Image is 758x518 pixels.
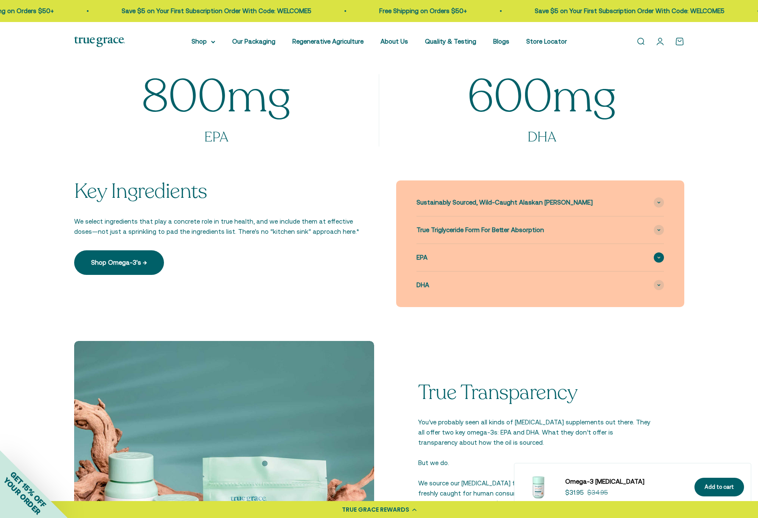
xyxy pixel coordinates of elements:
span: Sustainably Sourced, Wild-Caught Alaskan [PERSON_NAME] [416,197,593,208]
a: Our Packaging [232,38,275,45]
p: We select ingredients that play a concrete role in true health, and we include them at effective ... [74,216,362,237]
impact-text: mg [74,74,359,120]
a: Blogs [493,38,509,45]
summary: Shop [192,36,215,47]
span: True Triglyceride Form For Better Absorption [416,225,544,235]
p: True Transparency [418,382,650,404]
span: YOUR ORDER [2,476,42,516]
span: 800 [142,74,227,120]
summary: EPA [416,244,664,271]
div: Add to cart [705,483,734,492]
img: Omega-3 Fish Oil for Brain, Heart, and Immune Health* Sustainably sourced, wild-caught Alaskan fi... [521,470,555,504]
p: Save $5 on Your First Subscription Order With Code: WELCOME5 [535,6,725,16]
span: GET 15% OFF [8,470,48,509]
summary: Sustainably Sourced, Wild-Caught Alaskan [PERSON_NAME] [416,189,664,216]
a: Store Locator [526,38,567,45]
span: 600 [467,74,552,120]
h3: EPA [74,129,359,147]
span: EPA [416,252,428,263]
p: Save $5 on Your First Subscription Order With Code: WELCOME5 [122,6,311,16]
a: Quality & Testing [425,38,476,45]
summary: DHA [416,271,664,299]
h3: DHA [400,129,684,147]
p: But we do. [418,458,650,468]
compare-at-price: $34.95 [587,488,608,498]
sale-price: $31.95 [565,488,584,498]
a: About Us [380,38,408,45]
p: You’ve probably seen all kinds of [MEDICAL_DATA] supplements out there. They all offer two key om... [418,417,650,448]
span: DHA [416,280,429,290]
impact-text: mg [400,74,684,120]
button: Add to cart [694,478,744,497]
div: TRUE GRACE REWARDS [342,505,409,514]
a: Free Shipping on Orders $50+ [379,7,467,14]
h2: Key Ingredients [74,180,362,203]
a: Shop Omega-3's → [74,250,164,275]
summary: True Triglyceride Form For Better Absorption [416,216,664,244]
a: Regenerative Agriculture [292,38,364,45]
a: Omega-3 [MEDICAL_DATA] [565,476,684,487]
